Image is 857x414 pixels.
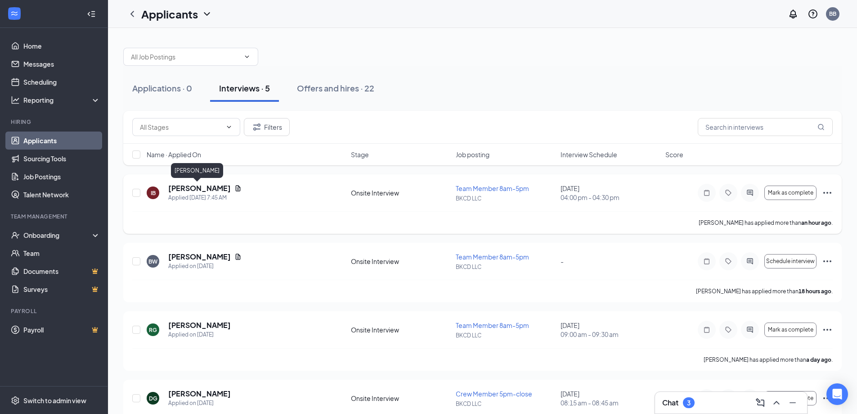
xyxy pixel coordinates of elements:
div: Onsite Interview [351,325,450,334]
p: [PERSON_NAME] has applied more than . [699,219,833,227]
a: Applicants [23,132,100,150]
a: Messages [23,55,100,73]
span: Job posting [456,150,489,159]
span: 04:00 pm - 04:30 pm [561,193,660,202]
b: 18 hours ago [799,288,831,295]
span: Mark as complete [768,190,813,196]
svg: ChevronDown [243,53,251,60]
svg: Ellipses [822,256,833,267]
a: Team [23,244,100,262]
div: 3 [687,399,691,407]
svg: ChevronDown [202,9,212,19]
svg: Document [234,253,242,260]
h5: [PERSON_NAME] [168,252,231,262]
span: Stage [351,150,369,159]
svg: Minimize [787,397,798,408]
div: Applied on [DATE] [168,399,231,408]
svg: Tag [723,258,734,265]
div: IB [151,189,156,197]
svg: Note [701,189,712,196]
svg: Ellipses [822,187,833,198]
div: [PERSON_NAME] [171,163,223,178]
button: Minimize [785,396,800,410]
h5: [PERSON_NAME] [168,389,231,399]
svg: Tag [723,326,734,333]
svg: ChevronUp [771,397,782,408]
button: Mark as complete [764,391,817,405]
svg: ChevronLeft [127,9,138,19]
svg: Note [701,326,712,333]
p: BKCD LLC [456,263,555,271]
div: BW [148,258,157,265]
svg: Filter [251,122,262,132]
svg: ComposeMessage [755,397,766,408]
div: [DATE] [561,389,660,407]
a: Talent Network [23,186,100,204]
div: DG [149,395,157,402]
div: Team Management [11,213,99,220]
svg: Ellipses [822,393,833,404]
button: Filter Filters [244,118,290,136]
div: Offers and hires · 22 [297,82,374,94]
a: Home [23,37,100,55]
h3: Chat [662,398,678,408]
div: Onsite Interview [351,394,450,403]
svg: Note [701,258,712,265]
div: Reporting [23,96,101,105]
div: [DATE] [561,184,660,202]
span: 09:00 am - 09:30 am [561,330,660,339]
button: Mark as complete [764,323,817,337]
span: Interview Schedule [561,150,617,159]
svg: Notifications [788,9,799,19]
span: Mark as complete [768,327,813,333]
div: Onsite Interview [351,188,450,197]
span: Schedule interview [766,258,815,264]
svg: MagnifyingGlass [817,123,825,131]
input: All Job Postings [131,52,240,62]
svg: QuestionInfo [808,9,818,19]
span: Score [665,150,683,159]
button: ComposeMessage [753,396,767,410]
svg: ActiveChat [745,258,755,265]
a: SurveysCrown [23,280,100,298]
div: Interviews · 5 [219,82,270,94]
svg: Tag [723,189,734,196]
p: BKCD LLC [456,400,555,408]
svg: Settings [11,396,20,405]
div: Hiring [11,118,99,126]
svg: Analysis [11,96,20,105]
a: Job Postings [23,168,100,186]
input: Search in interviews [698,118,833,136]
p: [PERSON_NAME] has applied more than . [704,356,833,364]
div: BB [829,10,836,18]
div: Open Intercom Messenger [826,383,848,405]
p: [PERSON_NAME] has applied more than . [696,287,833,295]
h5: [PERSON_NAME] [168,320,231,330]
input: All Stages [140,122,222,132]
svg: Ellipses [822,324,833,335]
div: Applied on [DATE] [168,330,231,339]
div: Applied [DATE] 7:45 AM [168,193,242,202]
a: Scheduling [23,73,100,91]
div: Applied on [DATE] [168,262,242,271]
div: Onboarding [23,231,93,240]
button: Mark as complete [764,186,817,200]
b: a day ago [806,356,831,363]
svg: Document [234,185,242,192]
a: DocumentsCrown [23,262,100,280]
svg: WorkstreamLogo [10,9,19,18]
svg: UserCheck [11,231,20,240]
button: Schedule interview [764,254,817,268]
span: - [561,257,564,265]
div: [DATE] [561,321,660,339]
button: ChevronUp [769,396,784,410]
svg: Collapse [87,9,96,18]
a: Sourcing Tools [23,150,100,168]
span: Team Member 8am-5pm [456,253,529,261]
span: 08:15 am - 08:45 am [561,398,660,407]
svg: ActiveChat [745,326,755,333]
div: Payroll [11,307,99,315]
div: Switch to admin view [23,396,86,405]
div: Applications · 0 [132,82,192,94]
p: BKCD LLC [456,332,555,339]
